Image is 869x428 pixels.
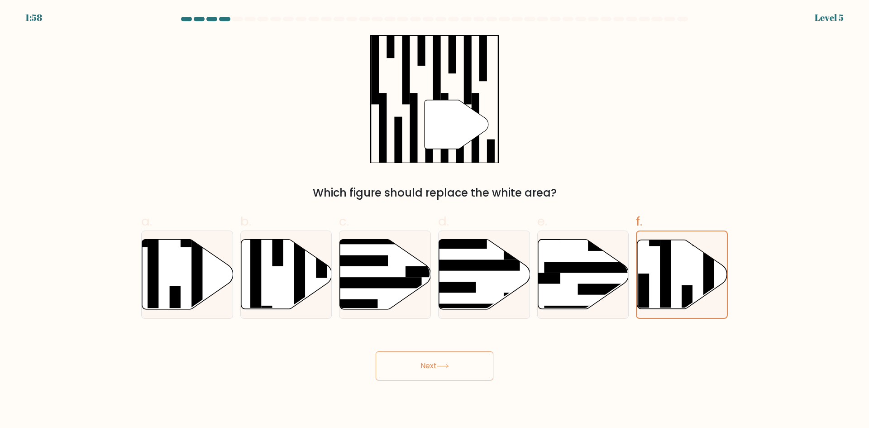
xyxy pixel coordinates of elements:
span: f. [636,212,642,230]
span: b. [240,212,251,230]
div: 1:58 [25,11,42,24]
span: c. [339,212,349,230]
span: e. [537,212,547,230]
span: d. [438,212,449,230]
button: Next [376,351,493,380]
div: Level 5 [815,11,844,24]
span: a. [141,212,152,230]
div: Which figure should replace the white area? [147,185,722,201]
g: " [425,100,488,149]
